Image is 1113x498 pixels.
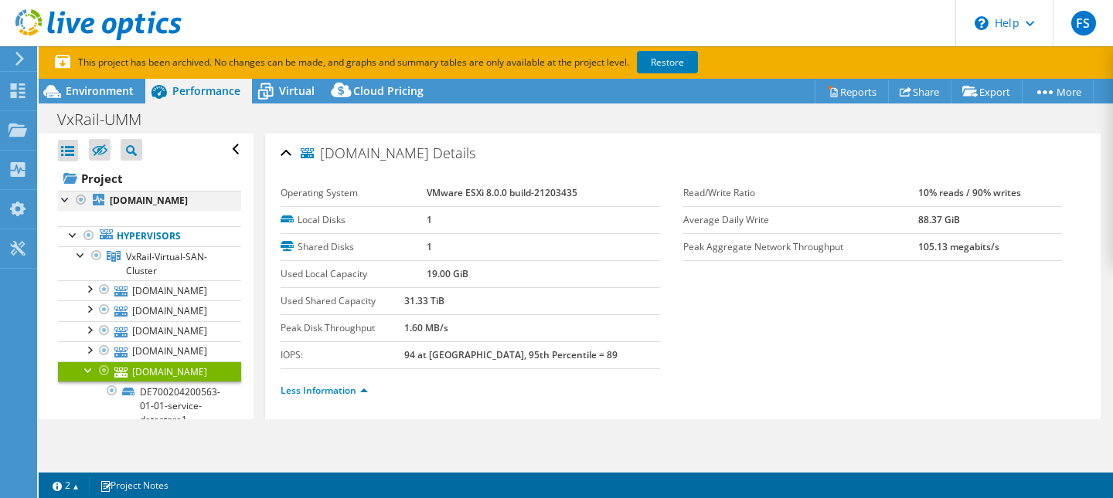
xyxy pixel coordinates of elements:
b: [DOMAIN_NAME] [110,194,188,207]
b: 94 at [GEOGRAPHIC_DATA], 95th Percentile = 89 [404,348,618,361]
b: 1 [427,213,432,226]
label: Used Shared Capacity [281,293,404,309]
a: [DOMAIN_NAME] [58,280,241,300]
label: Shared Disks [281,239,427,255]
span: Details [433,144,475,162]
span: Virtual [279,83,315,98]
a: [DOMAIN_NAME] [58,191,241,211]
a: Export [951,80,1023,103]
a: 2 [42,476,90,495]
b: 88.37 GiB [918,213,960,226]
a: [DOMAIN_NAME] [58,300,241,320]
b: 10% reads / 90% writes [918,186,1021,199]
label: Average Daily Write [683,212,918,228]
label: IOPS: [281,347,404,363]
b: 1.60 MB/s [404,321,448,334]
h1: VxRail-UMM [50,111,165,128]
label: Peak Disk Throughput [281,320,404,336]
label: Operating System [281,185,427,201]
a: Share [888,80,951,103]
a: Reports [815,80,889,103]
a: Project [58,166,241,191]
label: Read/Write Ratio [683,185,918,201]
span: Environment [66,83,134,98]
span: [DOMAIN_NAME] [301,146,429,161]
a: [DOMAIN_NAME] [58,321,241,341]
a: [DOMAIN_NAME] [58,361,241,381]
a: DE700204200563-01-01-service-datastore1 [58,381,241,429]
label: Used Local Capacity [281,266,427,282]
a: Restore [637,51,698,73]
a: Project Notes [89,476,179,495]
span: Performance [172,83,240,98]
label: Peak Aggregate Network Throughput [683,239,918,255]
a: VxRail-Virtual-SAN-Cluster [58,246,241,280]
span: Cloud Pricing [353,83,424,98]
a: Hypervisors [58,226,241,246]
b: 19.00 GiB [427,267,468,280]
a: [DOMAIN_NAME] [58,341,241,361]
b: VMware ESXi 8.0.0 build-21203435 [427,186,577,199]
p: This project has been archived. No changes can be made, and graphs and summary tables are only av... [55,54,812,71]
a: Less Information [281,384,368,397]
span: FS [1071,11,1096,36]
b: 105.13 megabits/s [918,240,999,253]
svg: \n [975,16,989,30]
b: 31.33 TiB [404,294,444,307]
label: Local Disks [281,212,427,228]
span: VxRail-Virtual-SAN-Cluster [126,250,207,277]
b: 1 [427,240,432,253]
a: More [1022,80,1094,103]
